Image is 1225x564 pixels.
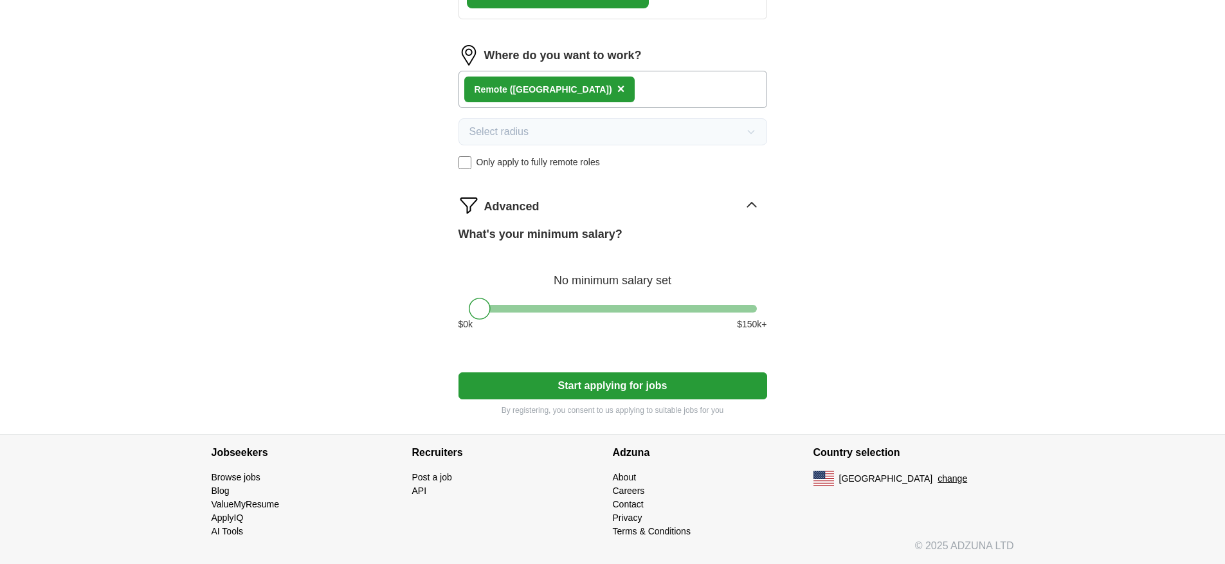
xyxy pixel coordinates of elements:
h4: Country selection [813,435,1014,471]
span: Select radius [469,124,529,140]
span: × [617,82,625,96]
label: What's your minimum salary? [458,226,622,243]
span: [GEOGRAPHIC_DATA] [839,472,933,486]
div: Remote ([GEOGRAPHIC_DATA]) [475,83,612,96]
a: AI Tools [212,526,244,536]
input: Only apply to fully remote roles [458,156,471,169]
div: No minimum salary set [458,259,767,289]
a: ApplyIQ [212,513,244,523]
a: Privacy [613,513,642,523]
a: Careers [613,486,645,496]
span: Advanced [484,198,540,215]
span: $ 150 k+ [737,318,767,331]
img: filter [458,195,479,215]
a: Blog [212,486,230,496]
img: location.png [458,45,479,66]
a: About [613,472,637,482]
a: Contact [613,499,644,509]
button: Select radius [458,118,767,145]
a: ValueMyResume [212,499,280,509]
button: × [617,80,625,99]
p: By registering, you consent to us applying to suitable jobs for you [458,405,767,416]
button: Start applying for jobs [458,372,767,399]
label: Where do you want to work? [484,47,642,64]
a: Browse jobs [212,472,260,482]
span: $ 0 k [458,318,473,331]
span: Only apply to fully remote roles [476,156,600,169]
div: © 2025 ADZUNA LTD [201,538,1024,564]
a: Post a job [412,472,452,482]
button: change [938,472,967,486]
a: Terms & Conditions [613,526,691,536]
a: API [412,486,427,496]
img: US flag [813,471,834,486]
